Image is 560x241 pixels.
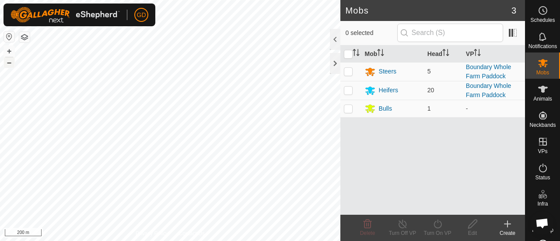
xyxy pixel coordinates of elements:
button: + [4,46,14,56]
p-sorticon: Activate to sort [353,50,360,57]
span: Heatmap [532,227,553,233]
span: Neckbands [529,122,556,128]
button: Reset Map [4,31,14,42]
span: Notifications [528,44,557,49]
div: Open chat [530,211,554,235]
p-sorticon: Activate to sort [377,50,384,57]
span: Infra [537,201,548,206]
img: Gallagher Logo [10,7,120,23]
div: Turn On VP [420,229,455,237]
div: Turn Off VP [385,229,420,237]
span: VPs [538,149,547,154]
p-sorticon: Activate to sort [474,50,481,57]
span: 0 selected [346,28,397,38]
span: 3 [511,4,516,17]
span: 5 [427,68,431,75]
span: GD [137,10,146,20]
span: Mobs [536,70,549,75]
h2: Mobs [346,5,511,16]
div: Edit [455,229,490,237]
th: VP [462,45,525,63]
a: Contact Us [178,230,204,238]
button: – [4,57,14,68]
span: Status [535,175,550,180]
th: Head [424,45,462,63]
div: Create [490,229,525,237]
span: Delete [360,230,375,236]
span: Animals [533,96,552,101]
a: Boundary Whole Farm Paddock [466,82,511,98]
a: Privacy Policy [136,230,168,238]
p-sorticon: Activate to sort [442,50,449,57]
span: Schedules [530,17,555,23]
a: Boundary Whole Farm Paddock [466,63,511,80]
span: 20 [427,87,434,94]
div: Heifers [379,86,398,95]
div: Steers [379,67,396,76]
th: Mob [361,45,424,63]
td: - [462,100,525,117]
input: Search (S) [397,24,503,42]
div: Bulls [379,104,392,113]
span: 1 [427,105,431,112]
button: Map Layers [19,32,30,42]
